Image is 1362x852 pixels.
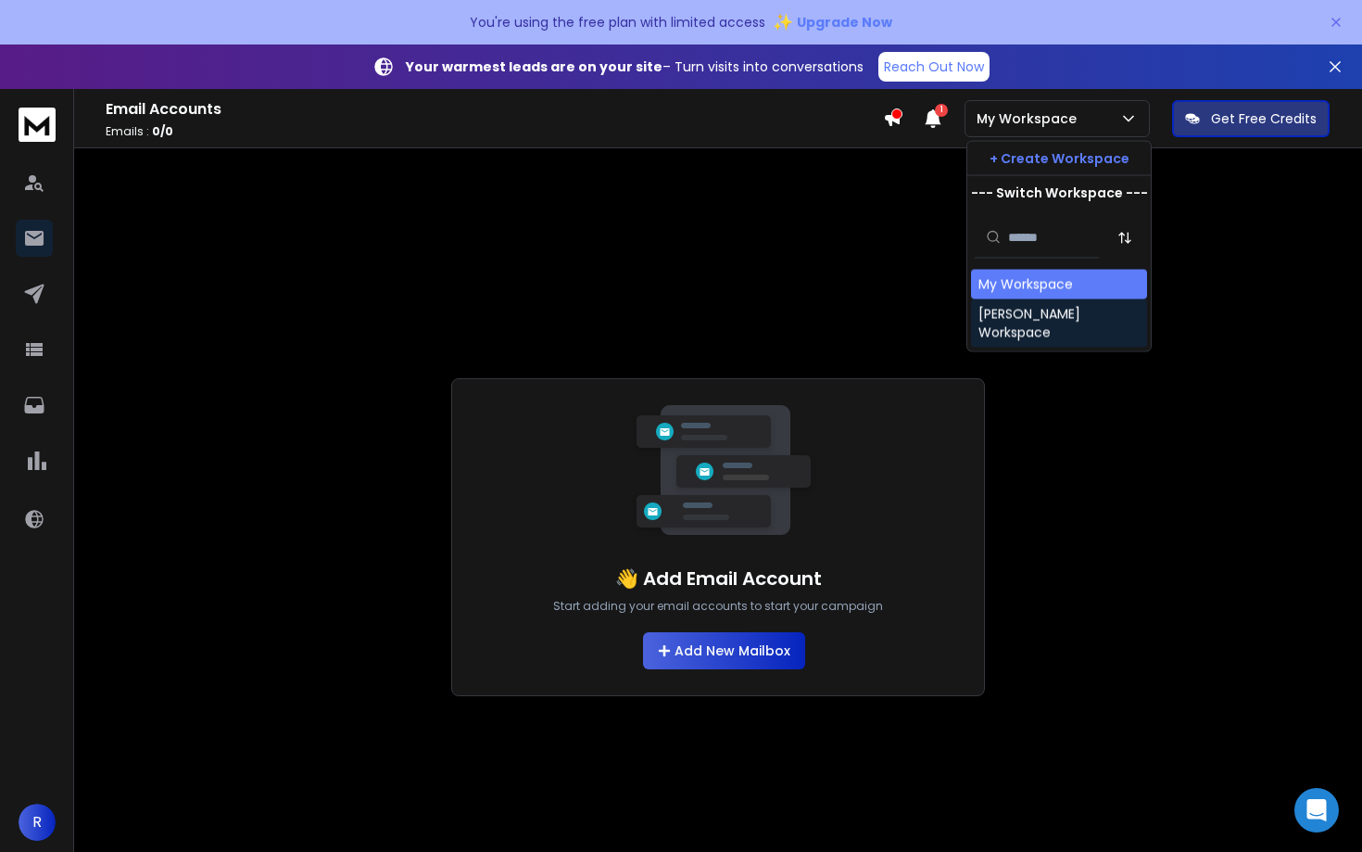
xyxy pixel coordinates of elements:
button: Add New Mailbox [643,632,805,669]
button: Get Free Credits [1172,100,1330,137]
div: [PERSON_NAME] Workspace [978,305,1140,342]
p: – Turn visits into conversations [406,57,864,76]
img: logo [19,108,56,142]
button: + Create Workspace [967,142,1151,175]
p: Get Free Credits [1211,109,1317,128]
button: R [19,804,56,841]
div: Open Intercom Messenger [1294,788,1339,833]
strong: Your warmest leads are on your site [406,57,662,76]
span: 0 / 0 [152,123,173,139]
button: Sort by Sort A-Z [1106,219,1143,256]
p: Start adding your email accounts to start your campaign [553,599,883,614]
h1: 👋 Add Email Account [615,566,822,591]
a: Reach Out Now [878,52,990,82]
h1: Email Accounts [106,98,883,121]
div: My Workspace [978,275,1073,294]
p: You're using the free plan with limited access [470,13,765,32]
span: Upgrade Now [797,13,892,32]
span: ✨ [773,9,793,35]
p: + Create Workspace [990,149,1129,168]
button: ✨Upgrade Now [773,4,892,41]
p: --- Switch Workspace --- [971,184,1148,202]
p: Reach Out Now [884,57,984,76]
p: My Workspace [977,109,1084,128]
span: 1 [935,104,948,117]
p: Emails : [106,124,883,139]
